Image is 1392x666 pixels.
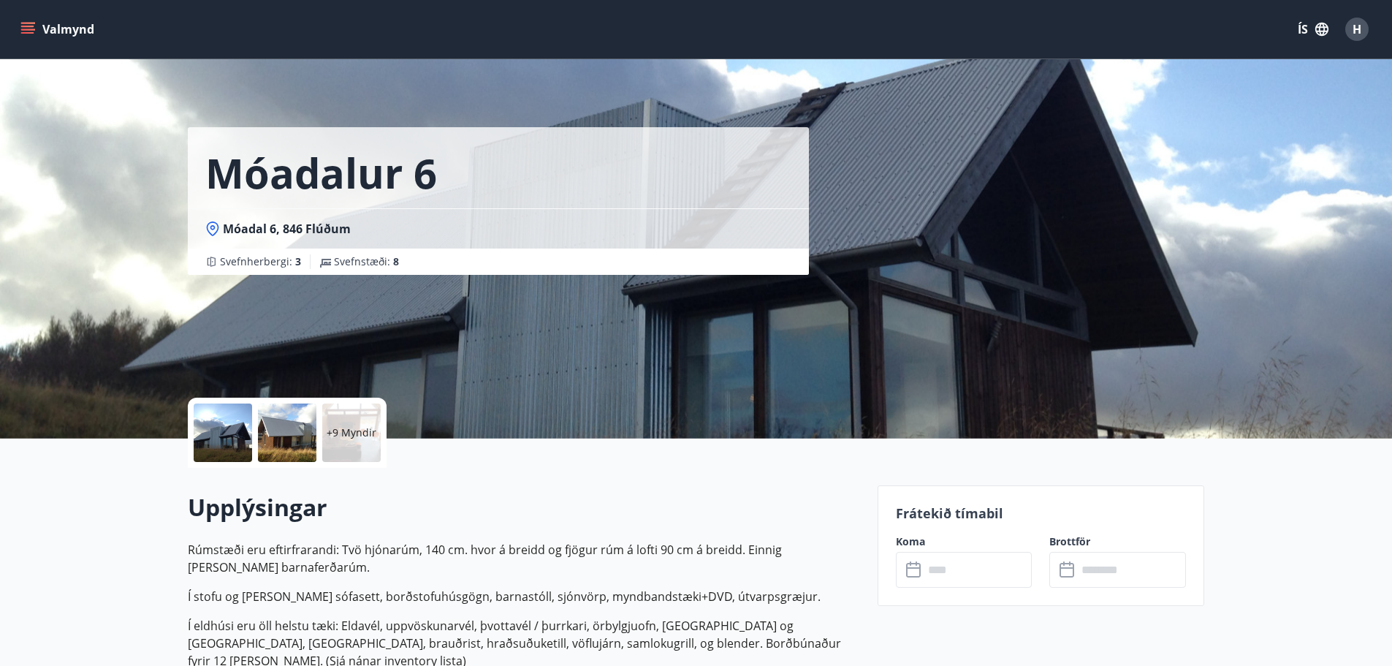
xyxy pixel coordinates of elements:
p: +9 Myndir [327,425,376,440]
h2: Upplýsingar [188,491,860,523]
button: menu [18,16,100,42]
span: Svefnherbergi : [220,254,301,269]
span: 3 [295,254,301,268]
p: Í stofu og [PERSON_NAME] sófasett, borðstofuhúsgögn, barnastóll, sjónvörp, myndbandstæki+DVD, útv... [188,588,860,605]
p: Frátekið tímabil [896,504,1187,523]
span: Móadal 6, 846 Flúðum [223,221,351,237]
span: H [1353,21,1361,37]
button: ÍS [1290,16,1336,42]
label: Brottför [1049,534,1186,549]
span: 8 [393,254,399,268]
span: Svefnstæði : [334,254,399,269]
h1: Móadalur 6 [205,145,437,200]
button: H [1339,12,1374,47]
label: Koma [896,534,1032,549]
p: Rúmstæði eru eftirfrarandi: Tvö hjónarúm, 140 cm. hvor á breidd og fjögur rúm á lofti 90 cm á bre... [188,541,860,576]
